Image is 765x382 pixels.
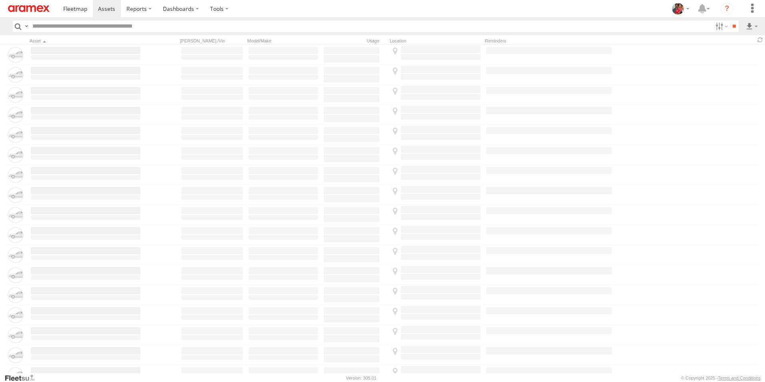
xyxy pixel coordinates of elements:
label: Search Filter Options [712,20,729,32]
label: Export results as... [745,20,759,32]
div: Click to Sort [30,38,142,44]
div: © Copyright 2025 - [681,376,761,380]
div: Usage [322,38,387,44]
img: aramex-logo.svg [8,5,50,12]
a: Terms and Conditions [718,376,761,380]
div: Reminders [485,38,613,44]
label: Search Query [23,20,30,32]
i: ? [721,2,733,15]
div: [PERSON_NAME]./Vin [180,38,244,44]
div: Version: 305.01 [346,376,376,380]
div: Model/Make [247,38,319,44]
a: Visit our Website [4,374,41,382]
span: Refresh [755,36,765,44]
div: Location [390,38,482,44]
div: Moncy Varghese [669,3,692,15]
